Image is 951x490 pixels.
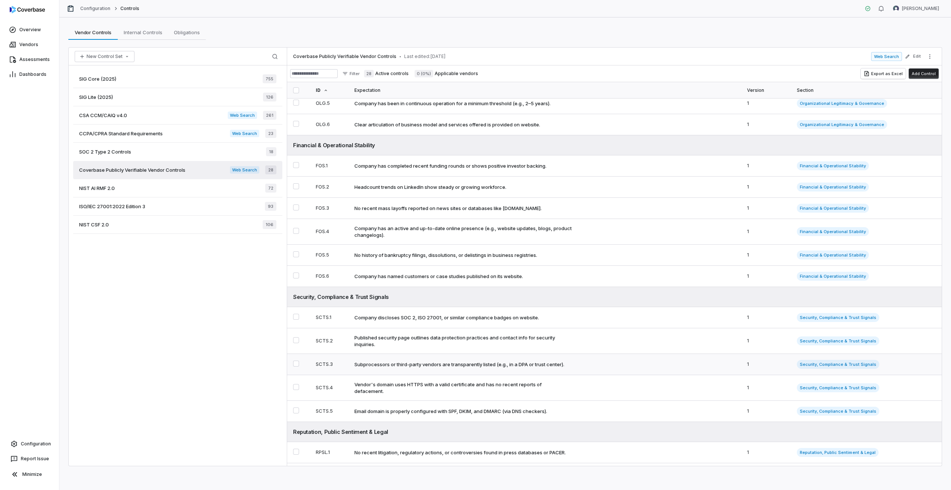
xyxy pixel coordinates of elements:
[743,219,792,245] td: 1
[263,111,276,120] span: 261
[1,23,58,36] a: Overview
[73,143,282,161] a: SOC 2 Type 2 Controls18
[311,307,350,328] td: SCTS.1
[909,68,939,79] button: Add Control
[797,448,879,457] span: Reputation, Public Sentiment & Legal
[415,70,433,77] span: 0 (0%)
[263,220,276,229] span: 106
[743,463,792,489] td: 1
[73,197,282,216] a: ISO/IEC 27001:2022 Edition 393
[743,177,792,198] td: 1
[354,205,542,212] div: No recent mass layoffs reported on news sites or databases like [DOMAIN_NAME].
[79,130,163,137] span: CCPA/CPRA Standard Requirements
[354,381,572,394] div: Vendor's domain uses HTTPS with a valid certificate and has no recent reports of defacement.
[364,70,409,77] label: Active controls
[73,216,282,234] a: NIST CSF 2.0106
[73,88,282,106] a: SIG Lite (2025)126
[889,3,944,14] button: Mike Lewis avatar[PERSON_NAME]
[73,179,282,197] a: NIST AI RMF 2.072
[743,266,792,287] td: 1
[311,245,350,266] td: FOS.5
[19,42,38,48] span: Vendors
[171,28,203,37] span: Obligations
[230,166,259,174] span: Web Search
[293,162,299,168] button: Select FOS.1 control
[311,442,350,463] td: RPSL.1
[21,441,51,447] span: Configuration
[924,51,936,62] button: More actions
[265,202,276,211] span: 93
[339,69,363,78] button: Filter
[265,184,276,193] span: 72
[311,198,350,219] td: FOS.3
[293,273,299,278] button: Select FOS.6 control
[79,75,116,82] span: SIG Core (2025)
[797,120,887,129] span: Organizational Legitimacy & Governance
[73,161,282,179] a: Coverbase Publicly Verifiable Vendor ControlsWeb Search28
[354,225,572,238] div: Company has an active and up-to-date online presence (e.g., website updates, blogs, product chang...
[263,93,276,101] span: 126
[79,148,131,155] span: SOC 2 Type 2 Controls
[797,407,879,416] span: Security, Compliance & Trust Signals
[311,463,350,489] td: RPSL.2
[354,100,551,107] div: Company has been in continuous operation for a minimum threshold (e.g., 2–5 years).
[72,28,114,37] span: Vendor Controls
[10,6,45,13] img: logo-D7KZi-bG.svg
[293,314,299,320] button: Select SCTS.1 control
[747,82,788,98] div: Version
[311,177,350,198] td: FOS.2
[743,198,792,219] td: 1
[743,155,792,177] td: 1
[743,93,792,114] td: 1
[293,54,396,59] span: Coverbase Publicly Verifiable Vendor Controls
[22,471,42,477] span: Minimize
[311,93,350,114] td: OLG.5
[120,6,139,12] span: Controls
[903,50,923,63] button: Edit
[230,130,259,137] span: Web Search
[80,6,111,12] a: Configuration
[293,121,299,127] button: Select OLG.6 control
[797,251,869,259] span: Financial & Operational Stability
[3,467,56,482] button: Minimize
[293,384,299,390] button: Select SCTS.4 control
[19,27,41,33] span: Overview
[293,204,299,210] button: Select FOS.3 control
[1,68,58,81] a: Dashboards
[399,54,401,59] span: •
[293,449,299,455] button: Select RPSL.1 control
[265,165,276,174] span: 28
[797,99,887,108] span: Organizational Legitimacy & Governance
[265,129,276,138] span: 23
[743,375,792,401] td: 1
[902,6,939,12] span: [PERSON_NAME]
[743,401,792,422] td: 1
[797,313,879,322] span: Security, Compliance & Trust Signals
[743,245,792,266] td: 1
[311,219,350,245] td: FOS.4
[19,71,46,77] span: Dashboards
[293,183,299,189] button: Select FOS.2 control
[293,293,936,301] div: Security, Compliance & Trust Signals
[797,227,869,236] span: Financial & Operational Stability
[293,407,299,413] button: Select SCTS.5 control
[797,336,879,345] span: Security, Compliance & Trust Signals
[893,6,899,12] img: Mike Lewis avatar
[1,38,58,51] a: Vendors
[354,449,566,456] div: No recent litigation, regulatory actions, or controversies found in press databases or PACER.
[263,74,276,83] span: 755
[743,442,792,463] td: 1
[311,266,350,287] td: FOS.6
[228,112,257,119] span: Web Search
[797,360,879,369] span: Security, Compliance & Trust Signals
[1,53,58,66] a: Assessments
[354,314,539,321] div: Company discloses SOC 2, ISO 27001, or similar compliance badges on website.
[79,94,113,100] span: SIG Lite (2025)
[79,221,109,228] span: NIST CSF 2.0
[354,361,564,368] div: Subprocessors or third-party vendors are transparently listed (e.g., in a DPA or trust center).
[75,51,134,62] button: New Control Set
[354,408,547,415] div: Email domain is properly configured with SPF, DKIM, and DMARC (via DNS checkers).
[743,307,792,328] td: 1
[79,185,115,191] span: NIST AI RMF 2.0
[797,272,869,281] span: Financial & Operational Stability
